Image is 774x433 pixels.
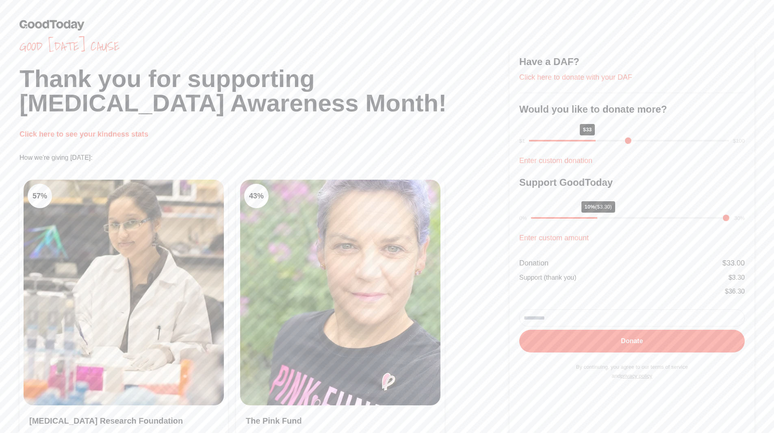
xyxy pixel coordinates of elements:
[725,287,745,296] div: $
[519,103,745,116] h3: Would you like to donate more?
[726,259,745,267] span: 33.00
[519,214,527,222] div: 0%
[20,20,85,30] img: GoodToday
[581,201,615,213] div: 10%
[519,73,632,81] a: Click here to donate with your DAF
[620,373,652,379] a: privacy policy
[29,415,218,426] h3: [MEDICAL_DATA] Research Foundation
[734,214,745,222] div: 30%
[20,130,148,138] a: Click here to see your kindness stats
[580,124,595,135] div: $33
[24,180,224,405] img: Clean Air Task Force
[519,176,745,189] h3: Support GoodToday
[240,180,440,405] img: Clean Cooking Alliance
[28,184,52,208] div: 57 %
[722,257,745,269] div: $
[246,415,435,426] h3: The Pink Fund
[519,55,745,68] h3: Have a DAF?
[728,273,745,283] div: $
[519,363,745,381] p: By continuing, you agree to our terms of service and
[519,234,589,242] a: Enter custom amount
[244,184,269,208] div: 43 %
[20,153,509,163] p: How we're giving [DATE]:
[20,67,509,115] h1: Thank you for supporting [MEDICAL_DATA] Awareness Month!
[519,257,549,269] div: Donation
[728,288,745,295] span: 36.30
[519,330,745,352] button: Donate
[519,273,577,283] div: Support (thank you)
[20,39,509,54] span: Good [DATE] cause
[519,137,525,145] div: $1
[595,204,612,210] span: ($3.30)
[732,274,745,281] span: 3.30
[733,137,745,145] div: $100
[519,157,592,165] a: Enter custom donation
